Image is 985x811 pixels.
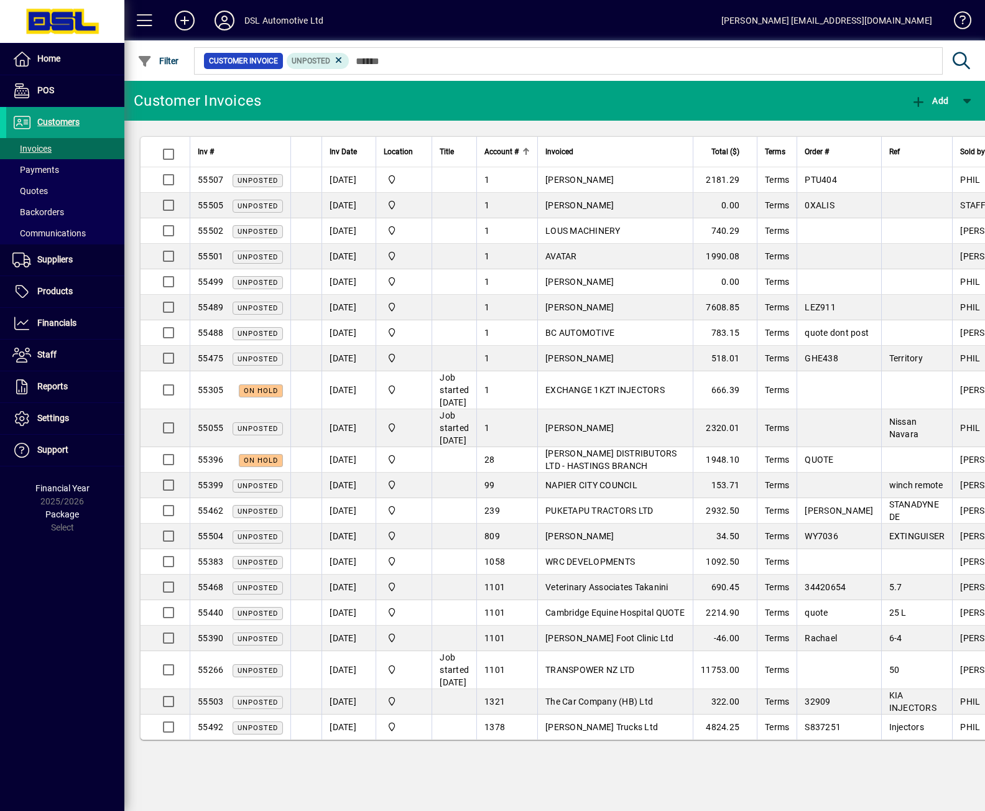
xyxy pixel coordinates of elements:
[384,631,424,645] span: Central
[321,600,376,626] td: [DATE]
[545,633,673,643] span: [PERSON_NAME] Foot Clinic Ltd
[209,55,278,67] span: Customer Invoice
[6,308,124,339] a: Financials
[384,383,424,397] span: Central
[198,200,223,210] span: 55505
[484,423,489,433] span: 1
[889,145,900,159] span: Ref
[960,353,980,363] span: PHIL
[292,57,330,65] span: Unposted
[238,667,278,675] span: Unposted
[545,608,685,618] span: Cambridge Equine Hospital QUOTE
[960,722,980,732] span: PHIL
[198,423,223,433] span: 55055
[889,499,939,522] span: STANADYNE DE
[484,582,505,592] span: 1101
[198,251,223,261] span: 55501
[384,720,424,734] span: Central
[384,351,424,365] span: Central
[238,177,278,185] span: Unposted
[35,483,90,493] span: Financial Year
[484,328,489,338] span: 1
[238,355,278,363] span: Unposted
[805,353,838,363] span: GHE438
[889,353,923,363] span: Territory
[321,473,376,498] td: [DATE]
[545,328,614,338] span: BC AUTOMOTIVE
[484,480,495,490] span: 99
[805,145,873,159] div: Order #
[545,582,668,592] span: Veterinary Associates Takanini
[908,90,951,112] button: Add
[198,665,223,675] span: 55266
[960,697,980,707] span: PHIL
[693,600,757,626] td: 2214.90
[805,633,837,643] span: Rachael
[321,244,376,269] td: [DATE]
[440,373,469,407] span: Job started [DATE]
[545,226,621,236] span: LOUS MACHINERY
[805,697,830,707] span: 32909
[765,582,789,592] span: Terms
[198,582,223,592] span: 55468
[238,279,278,287] span: Unposted
[198,557,223,567] span: 55383
[960,423,980,433] span: PHIL
[545,665,634,675] span: TRANSPOWER NZ LTD
[765,385,789,395] span: Terms
[721,11,932,30] div: [PERSON_NAME] [EMAIL_ADDRESS][DOMAIN_NAME]
[805,506,873,516] span: [PERSON_NAME]
[238,507,278,516] span: Unposted
[321,715,376,739] td: [DATE]
[384,606,424,619] span: Central
[440,652,469,687] span: Job started [DATE]
[384,224,424,238] span: Central
[765,506,789,516] span: Terms
[37,117,80,127] span: Customers
[765,251,789,261] span: Terms
[765,633,789,643] span: Terms
[545,423,614,433] span: [PERSON_NAME]
[238,584,278,592] span: Unposted
[6,244,124,276] a: Suppliers
[238,330,278,338] span: Unposted
[238,228,278,236] span: Unposted
[805,200,835,210] span: 0XALIS
[484,200,489,210] span: 1
[805,455,833,465] span: QUOTE
[287,53,349,69] mat-chip: Customer Invoice Status: Unposted
[693,689,757,715] td: 322.00
[765,455,789,465] span: Terms
[765,480,789,490] span: Terms
[321,346,376,371] td: [DATE]
[911,96,948,106] span: Add
[321,689,376,715] td: [DATE]
[765,697,789,707] span: Terms
[198,302,223,312] span: 55489
[6,159,124,180] a: Payments
[960,145,985,159] span: Sold by
[12,165,59,175] span: Payments
[12,207,64,217] span: Backorders
[693,447,757,473] td: 1948.10
[693,575,757,600] td: 690.45
[37,85,54,95] span: POS
[238,609,278,618] span: Unposted
[6,340,124,371] a: Staff
[384,695,424,708] span: Central
[37,350,57,359] span: Staff
[205,9,244,32] button: Profile
[889,722,924,732] span: Injectors
[198,385,223,395] span: 55305
[198,455,223,465] span: 55396
[805,722,841,732] span: S837251
[321,575,376,600] td: [DATE]
[384,580,424,594] span: Central
[321,498,376,524] td: [DATE]
[12,228,86,238] span: Communications
[384,145,413,159] span: Location
[889,531,945,541] span: EXTINGUISER
[238,533,278,541] span: Unposted
[765,200,789,210] span: Terms
[198,175,223,185] span: 55507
